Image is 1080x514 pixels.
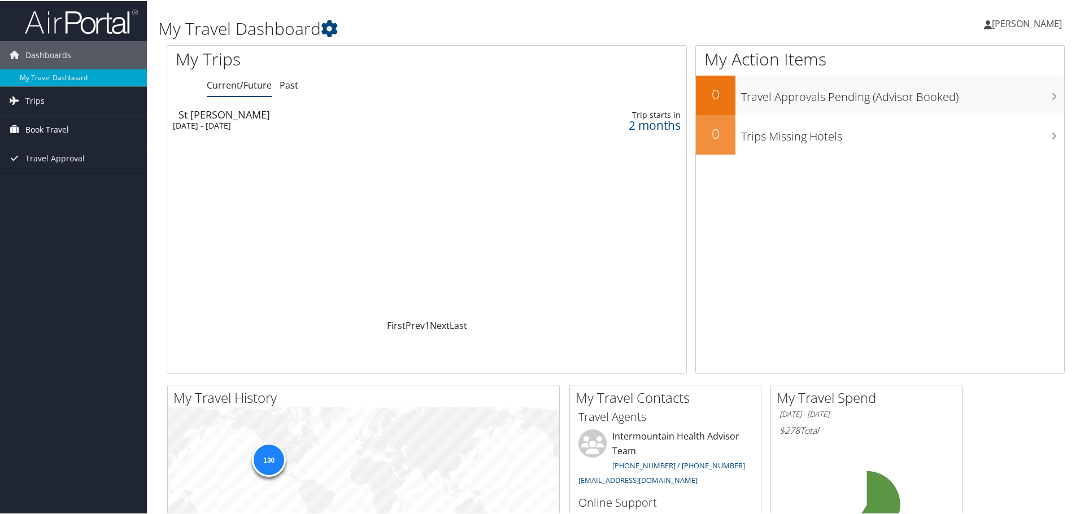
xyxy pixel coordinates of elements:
a: Current/Future [207,78,272,90]
h6: [DATE] - [DATE] [779,408,953,419]
h1: My Trips [176,46,461,70]
span: Book Travel [25,115,69,143]
img: airportal-logo.png [25,7,138,34]
span: Dashboards [25,40,71,68]
h3: Travel Agents [578,408,752,424]
a: [EMAIL_ADDRESS][DOMAIN_NAME] [578,474,698,484]
a: [PHONE_NUMBER] / [PHONE_NUMBER] [612,459,745,469]
div: 130 [252,442,286,476]
h6: Total [779,423,953,436]
h2: My Travel History [173,387,559,406]
h3: Trips Missing Hotels [741,122,1064,143]
span: [PERSON_NAME] [992,16,1062,29]
a: Prev [406,318,425,331]
h3: Online Support [578,494,752,509]
a: Next [430,318,450,331]
h3: Travel Approvals Pending (Advisor Booked) [741,82,1064,104]
h2: 0 [696,123,735,142]
div: St [PERSON_NAME] [178,108,498,118]
a: 0Trips Missing Hotels [696,114,1064,153]
span: Travel Approval [25,143,85,172]
h2: My Travel Contacts [576,387,761,406]
h1: My Action Items [696,46,1064,70]
a: 1 [425,318,430,331]
h1: My Travel Dashboard [158,16,768,39]
span: $278 [779,423,800,436]
a: 0Travel Approvals Pending (Advisor Booked) [696,74,1064,114]
a: Last [450,318,467,331]
a: First [387,318,406,331]
li: Intermountain Health Advisor Team [573,428,758,489]
span: Trips [25,86,45,114]
h2: My Travel Spend [777,387,962,406]
a: Past [280,78,298,90]
div: [DATE] - [DATE] [173,120,492,130]
h2: 0 [696,84,735,103]
a: [PERSON_NAME] [984,6,1073,39]
div: Trip starts in [557,109,681,119]
div: 2 months [557,119,681,129]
